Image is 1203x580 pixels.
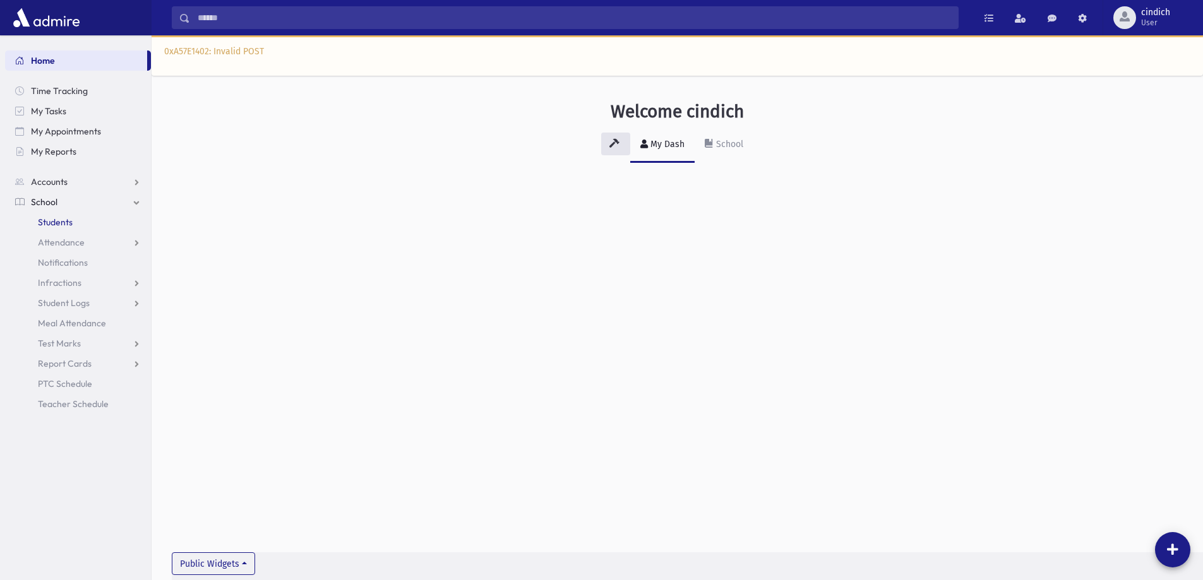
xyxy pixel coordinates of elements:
img: AdmirePro [10,5,83,30]
a: Home [5,50,147,71]
div: 0xA57E1402: Invalid POST [152,35,1203,76]
span: cindich [1141,8,1170,18]
a: My Appointments [5,121,151,141]
input: Search [190,6,958,29]
a: School [5,192,151,212]
a: Notifications [5,252,151,273]
span: My Appointments [31,126,101,137]
a: Attendance [5,232,151,252]
div: School [714,139,743,150]
a: Student Logs [5,293,151,313]
span: Accounts [31,176,68,187]
span: Attendance [38,237,85,248]
span: Report Cards [38,358,92,369]
span: Test Marks [38,338,81,349]
div: My Dash [648,139,685,150]
a: Teacher Schedule [5,394,151,414]
a: My Reports [5,141,151,162]
span: My Tasks [31,105,66,117]
span: Infractions [38,277,81,288]
a: Infractions [5,273,151,293]
button: Public Widgets [172,552,255,575]
a: Time Tracking [5,81,151,101]
span: School [31,196,57,208]
span: Teacher Schedule [38,398,109,410]
span: My Reports [31,146,76,157]
a: Test Marks [5,333,151,353]
span: Meal Attendance [38,317,106,329]
span: Student Logs [38,297,90,309]
a: Students [5,212,151,232]
a: PTC Schedule [5,374,151,394]
span: Time Tracking [31,85,88,97]
a: Meal Attendance [5,313,151,333]
a: Accounts [5,172,151,192]
a: My Tasks [5,101,151,121]
a: Report Cards [5,353,151,374]
span: User [1141,18,1170,28]
h3: Welcome cindich [611,101,744,122]
span: Home [31,55,55,66]
a: My Dash [630,127,695,163]
a: School [695,127,753,163]
span: Notifications [38,257,88,268]
span: PTC Schedule [38,378,92,389]
span: Students [38,216,73,228]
